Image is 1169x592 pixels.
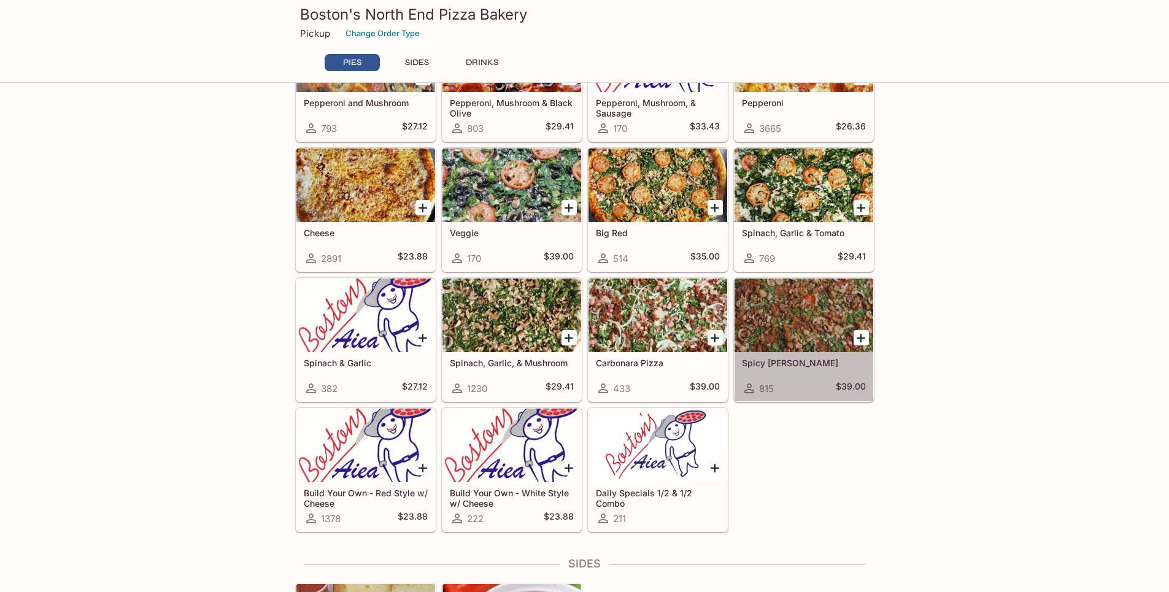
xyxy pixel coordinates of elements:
[544,511,574,526] h5: $23.88
[415,460,431,475] button: Add Build Your Own - Red Style w/ Cheese
[734,148,874,272] a: Spinach, Garlic & Tomato769$29.41
[415,330,431,345] button: Add Spinach & Garlic
[588,409,727,482] div: Daily Specials 1/2 & 1/2 Combo
[838,251,866,266] h5: $29.41
[588,408,728,532] a: Daily Specials 1/2 & 1/2 Combo211
[735,279,873,352] div: Spicy Jenny
[296,409,435,482] div: Build Your Own - Red Style w/ Cheese
[546,121,574,136] h5: $29.41
[442,409,581,482] div: Build Your Own - White Style w/ Cheese
[295,557,874,571] h4: SIDES
[588,279,727,352] div: Carbonara Pizza
[450,228,574,238] h5: Veggie
[708,460,723,475] button: Add Daily Specials 1/2 & 1/2 Combo
[735,148,873,222] div: Spinach, Garlic & Tomato
[561,200,577,215] button: Add Veggie
[398,251,428,266] h5: $23.88
[296,279,435,352] div: Spinach & Garlic
[596,228,720,238] h5: Big Red
[759,383,774,394] span: 815
[613,513,626,525] span: 211
[450,358,574,368] h5: Spinach, Garlic, & Mushroom
[296,408,436,532] a: Build Your Own - Red Style w/ Cheese1378$23.88
[854,330,869,345] button: Add Spicy Jenny
[442,408,582,532] a: Build Your Own - White Style w/ Cheese222$23.88
[759,123,781,134] span: 3665
[588,18,727,92] div: Pepperoni, Mushroom, & Sausage
[321,253,341,264] span: 2891
[613,123,627,134] span: 170
[467,383,487,394] span: 1230
[544,251,574,266] h5: $39.00
[588,278,728,402] a: Carbonara Pizza433$39.00
[340,24,425,43] button: Change Order Type
[321,383,338,394] span: 382
[442,18,581,92] div: Pepperoni, Mushroom & Black Olive
[442,148,581,222] div: Veggie
[467,513,484,525] span: 222
[300,28,330,39] p: Pickup
[836,381,866,396] h5: $39.00
[735,18,873,92] div: Pepperoni
[296,148,435,222] div: Cheese
[321,123,337,134] span: 793
[402,121,428,136] h5: $27.12
[588,148,727,222] div: Big Red
[561,330,577,345] button: Add Spinach, Garlic, & Mushroom
[442,278,582,402] a: Spinach, Garlic, & Mushroom1230$29.41
[613,383,630,394] span: 433
[442,279,581,352] div: Spinach, Garlic, & Mushroom
[546,381,574,396] h5: $29.41
[690,381,720,396] h5: $39.00
[450,488,574,508] h5: Build Your Own - White Style w/ Cheese
[759,253,775,264] span: 769
[596,358,720,368] h5: Carbonara Pizza
[613,253,628,264] span: 514
[708,330,723,345] button: Add Carbonara Pizza
[296,148,436,272] a: Cheese2891$23.88
[836,121,866,136] h5: $26.36
[742,98,866,108] h5: Pepperoni
[588,148,728,272] a: Big Red514$35.00
[304,488,428,508] h5: Build Your Own - Red Style w/ Cheese
[742,358,866,368] h5: Spicy [PERSON_NAME]
[742,228,866,238] h5: Spinach, Garlic & Tomato
[296,18,435,92] div: Pepperoni and Mushroom
[455,54,510,71] button: DRINKS
[390,54,445,71] button: SIDES
[398,511,428,526] h5: $23.88
[321,513,341,525] span: 1378
[304,98,428,108] h5: Pepperoni and Mushroom
[854,200,869,215] button: Add Spinach, Garlic & Tomato
[708,200,723,215] button: Add Big Red
[415,200,431,215] button: Add Cheese
[596,98,720,118] h5: Pepperoni, Mushroom, & Sausage
[296,278,436,402] a: Spinach & Garlic382$27.12
[442,148,582,272] a: Veggie170$39.00
[467,123,484,134] span: 803
[450,98,574,118] h5: Pepperoni, Mushroom & Black Olive
[325,54,380,71] button: PIES
[300,5,870,24] h3: Boston's North End Pizza Bakery
[690,251,720,266] h5: $35.00
[304,228,428,238] h5: Cheese
[561,460,577,475] button: Add Build Your Own - White Style w/ Cheese
[734,278,874,402] a: Spicy [PERSON_NAME]815$39.00
[304,358,428,368] h5: Spinach & Garlic
[596,488,720,508] h5: Daily Specials 1/2 & 1/2 Combo
[467,253,481,264] span: 170
[690,121,720,136] h5: $33.43
[402,381,428,396] h5: $27.12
